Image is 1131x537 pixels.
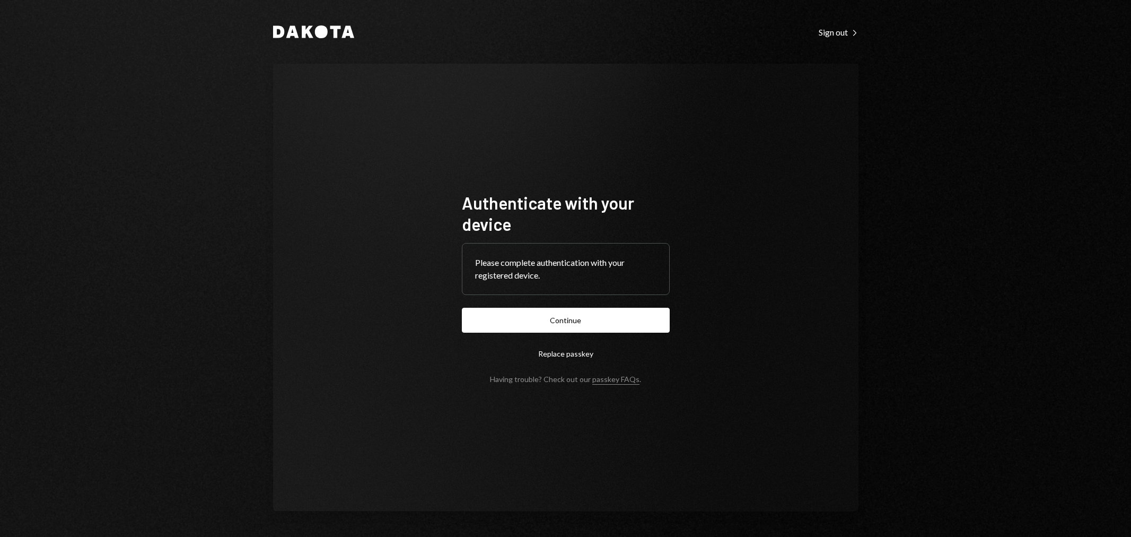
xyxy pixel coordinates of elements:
[819,27,858,38] div: Sign out
[462,341,670,366] button: Replace passkey
[462,192,670,235] h1: Authenticate with your device
[462,308,670,333] button: Continue
[475,256,656,282] div: Please complete authentication with your registered device.
[592,375,639,385] a: passkey FAQs
[490,375,641,384] div: Having trouble? Check out our .
[819,26,858,38] a: Sign out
